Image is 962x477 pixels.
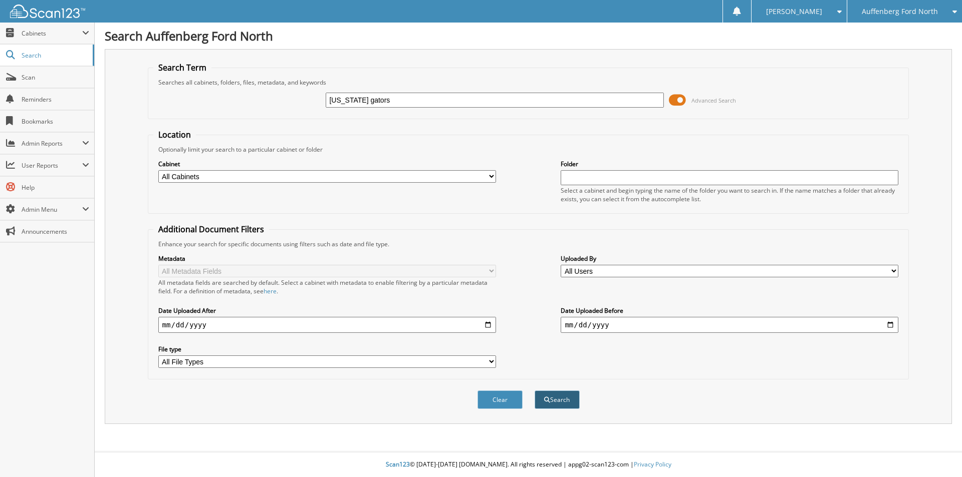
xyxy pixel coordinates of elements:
[22,205,82,214] span: Admin Menu
[158,254,496,263] label: Metadata
[477,390,523,409] button: Clear
[561,186,898,203] div: Select a cabinet and begin typing the name of the folder you want to search in. If the name match...
[22,161,82,170] span: User Reports
[10,5,85,18] img: scan123-logo-white.svg
[153,62,211,73] legend: Search Term
[153,129,196,140] legend: Location
[22,117,89,126] span: Bookmarks
[158,317,496,333] input: start
[158,278,496,295] div: All metadata fields are searched by default. Select a cabinet with metadata to enable filtering b...
[158,345,496,353] label: File type
[22,227,89,236] span: Announcements
[22,73,89,82] span: Scan
[862,9,938,15] span: Auffenberg Ford North
[153,78,904,87] div: Searches all cabinets, folders, files, metadata, and keywords
[158,306,496,315] label: Date Uploaded After
[22,139,82,148] span: Admin Reports
[22,29,82,38] span: Cabinets
[153,240,904,248] div: Enhance your search for specific documents using filters such as date and file type.
[105,28,952,44] h1: Search Auffenberg Ford North
[561,254,898,263] label: Uploaded By
[535,390,580,409] button: Search
[561,306,898,315] label: Date Uploaded Before
[691,97,736,104] span: Advanced Search
[22,95,89,104] span: Reminders
[634,460,671,468] a: Privacy Policy
[158,160,496,168] label: Cabinet
[153,145,904,154] div: Optionally limit your search to a particular cabinet or folder
[766,9,822,15] span: [PERSON_NAME]
[22,51,88,60] span: Search
[153,224,269,235] legend: Additional Document Filters
[22,183,89,192] span: Help
[264,287,277,295] a: here
[561,317,898,333] input: end
[561,160,898,168] label: Folder
[912,429,962,477] iframe: Chat Widget
[386,460,410,468] span: Scan123
[95,452,962,477] div: © [DATE]-[DATE] [DOMAIN_NAME]. All rights reserved | appg02-scan123-com |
